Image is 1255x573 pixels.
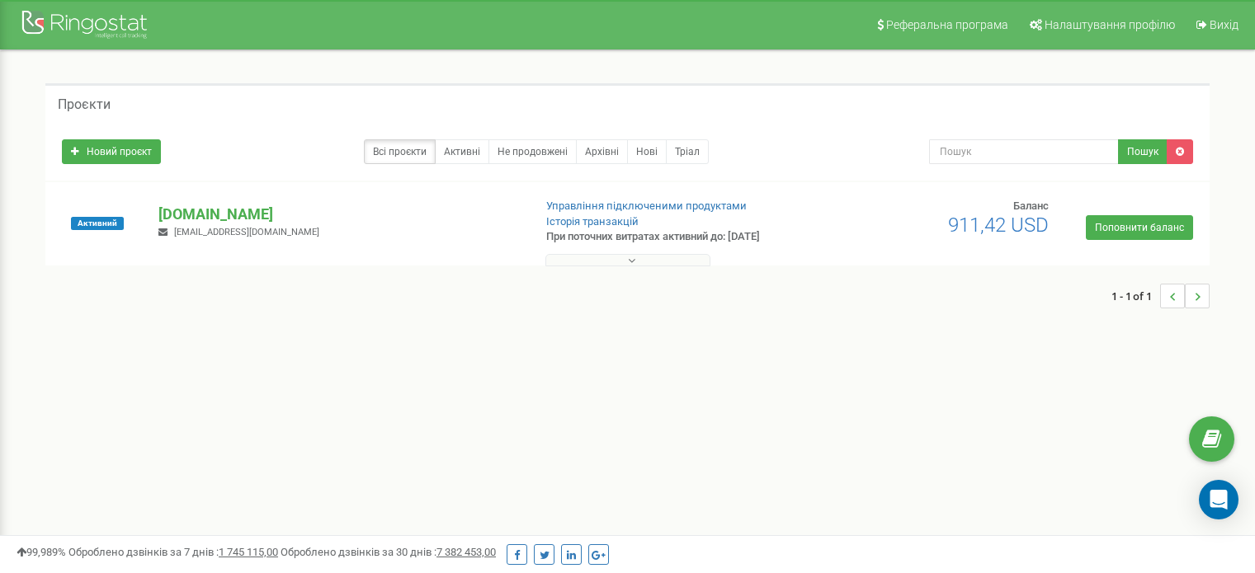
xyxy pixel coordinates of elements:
a: Управління підключеними продуктами [546,200,747,212]
span: Активний [71,217,124,230]
span: Реферальна програма [886,18,1008,31]
span: [EMAIL_ADDRESS][DOMAIN_NAME] [174,227,319,237]
a: Всі проєкти [364,139,436,164]
a: Поповнити баланс [1086,215,1193,240]
p: При поточних витратах активний до: [DATE] [546,229,810,245]
span: Вихід [1210,18,1238,31]
button: Пошук [1118,139,1168,164]
div: Open Intercom Messenger [1199,480,1238,519]
a: Тріал [666,139,709,164]
span: Оброблено дзвінків за 7 днів : [68,546,278,558]
a: Не продовжені [488,139,577,164]
a: Активні [435,139,489,164]
u: 7 382 453,00 [436,546,496,558]
a: Історія транзакцій [546,215,639,228]
nav: ... [1111,267,1210,325]
input: Пошук [929,139,1119,164]
span: Баланс [1013,200,1049,212]
a: Новий проєкт [62,139,161,164]
span: 1 - 1 of 1 [1111,284,1160,308]
span: Оброблено дзвінків за 30 днів : [281,546,496,558]
span: Налаштування профілю [1045,18,1175,31]
span: 911,42 USD [948,214,1049,237]
p: [DOMAIN_NAME] [158,204,519,225]
span: 99,989% [17,546,66,558]
a: Архівні [576,139,628,164]
a: Нові [627,139,667,164]
u: 1 745 115,00 [219,546,278,558]
h5: Проєкти [58,97,111,112]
